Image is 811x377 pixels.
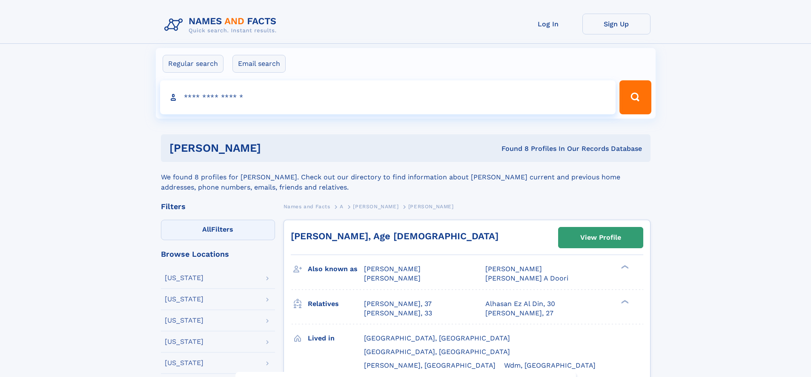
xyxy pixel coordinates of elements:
[165,275,203,281] div: [US_STATE]
[291,231,499,241] a: [PERSON_NAME], Age [DEMOGRAPHIC_DATA]
[559,227,643,248] a: View Profile
[161,14,284,37] img: Logo Names and Facts
[353,201,398,212] a: [PERSON_NAME]
[161,203,275,210] div: Filters
[161,162,651,193] div: We found 8 profiles for [PERSON_NAME]. Check out our directory to find information about [PERSON_...
[381,144,642,153] div: Found 8 Profiles In Our Records Database
[284,201,330,212] a: Names and Facts
[161,250,275,258] div: Browse Locations
[364,265,421,273] span: [PERSON_NAME]
[580,228,621,247] div: View Profile
[485,265,542,273] span: [PERSON_NAME]
[163,55,224,73] label: Regular search
[353,204,398,210] span: [PERSON_NAME]
[308,297,364,311] h3: Relatives
[340,204,344,210] span: A
[364,299,432,309] a: [PERSON_NAME], 37
[364,348,510,356] span: [GEOGRAPHIC_DATA], [GEOGRAPHIC_DATA]
[514,14,582,34] a: Log In
[160,80,616,114] input: search input
[340,201,344,212] a: A
[364,334,510,342] span: [GEOGRAPHIC_DATA], [GEOGRAPHIC_DATA]
[485,309,553,318] a: [PERSON_NAME], 27
[619,299,629,304] div: ❯
[504,361,596,369] span: Wdm, [GEOGRAPHIC_DATA]
[308,331,364,346] h3: Lived in
[485,299,555,309] a: Alhasan Ez Al Din, 30
[202,225,211,233] span: All
[582,14,651,34] a: Sign Up
[169,143,381,153] h1: [PERSON_NAME]
[364,309,432,318] a: [PERSON_NAME], 33
[161,220,275,240] label: Filters
[165,317,203,324] div: [US_STATE]
[364,274,421,282] span: [PERSON_NAME]
[408,204,454,210] span: [PERSON_NAME]
[619,80,651,114] button: Search Button
[232,55,286,73] label: Email search
[165,338,203,345] div: [US_STATE]
[619,264,629,270] div: ❯
[364,361,496,369] span: [PERSON_NAME], [GEOGRAPHIC_DATA]
[485,274,568,282] span: [PERSON_NAME] A Doori
[308,262,364,276] h3: Also known as
[165,360,203,366] div: [US_STATE]
[165,296,203,303] div: [US_STATE]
